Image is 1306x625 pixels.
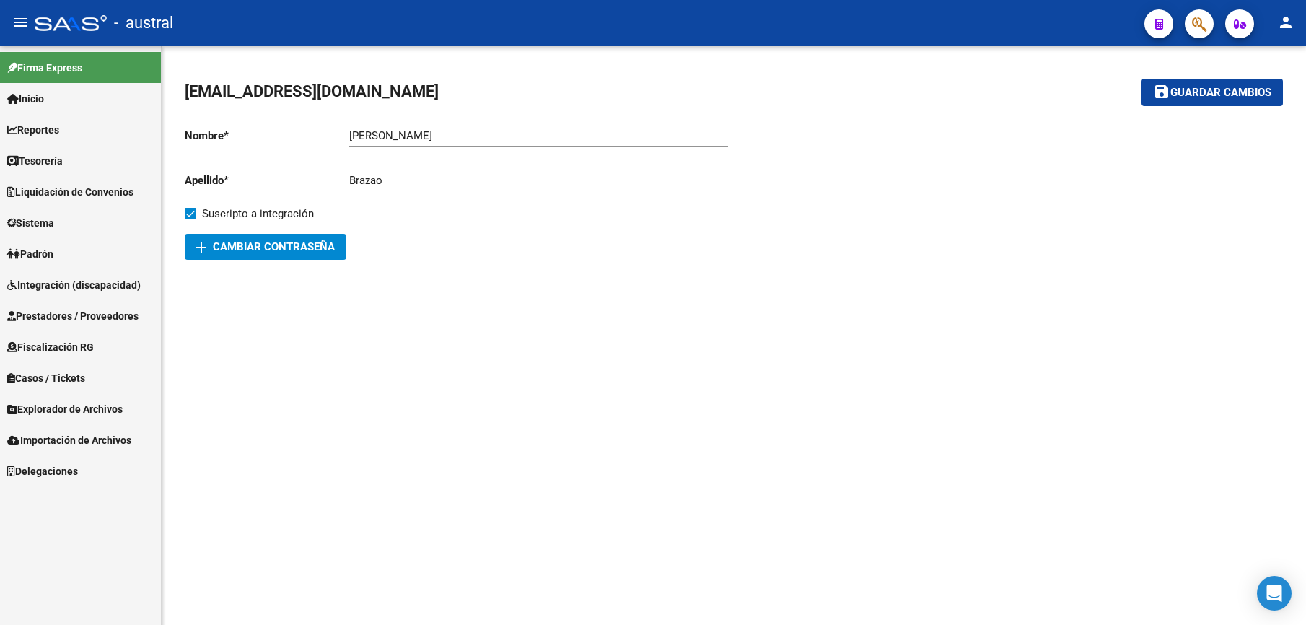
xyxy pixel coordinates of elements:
[114,7,173,39] span: - austral
[1141,79,1283,105] button: Guardar cambios
[7,91,44,107] span: Inicio
[1277,14,1294,31] mat-icon: person
[7,277,141,293] span: Integración (discapacidad)
[7,432,131,448] span: Importación de Archivos
[7,122,59,138] span: Reportes
[185,82,439,100] span: [EMAIL_ADDRESS][DOMAIN_NAME]
[196,240,335,253] span: Cambiar Contraseña
[7,153,63,169] span: Tesorería
[202,205,314,222] span: Suscripto a integración
[185,172,349,188] p: Apellido
[7,308,139,324] span: Prestadores / Proveedores
[7,401,123,417] span: Explorador de Archivos
[185,234,346,260] button: Cambiar Contraseña
[7,184,133,200] span: Liquidación de Convenios
[1153,83,1170,100] mat-icon: save
[1170,87,1271,100] span: Guardar cambios
[1257,576,1292,611] div: Open Intercom Messenger
[193,239,210,256] mat-icon: add
[7,215,54,231] span: Sistema
[7,246,53,262] span: Padrón
[7,463,78,479] span: Delegaciones
[185,128,349,144] p: Nombre
[7,339,94,355] span: Fiscalización RG
[12,14,29,31] mat-icon: menu
[7,370,85,386] span: Casos / Tickets
[7,60,82,76] span: Firma Express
